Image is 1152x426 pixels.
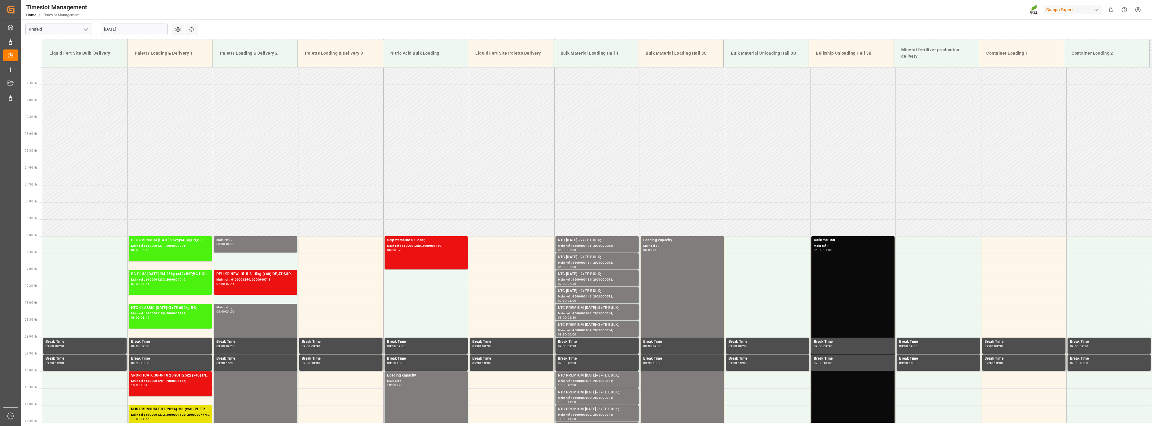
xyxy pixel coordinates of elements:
div: Break Time [216,339,295,345]
div: Bulk Material Loading Hall 3C [643,48,719,59]
div: Liquid Fert Site Paletts Delivery [473,48,548,59]
div: 09:30 [387,362,396,364]
div: 09:00 [985,345,993,348]
div: SPORTICA K 30-0-10 26%UH 25kg (x40) INT;FLO T PERM [DATE] 25kg (x40) INT;BLK CLASSIC [DATE] 25kg(... [131,373,209,379]
button: Compo Expert [1044,4,1104,15]
span: 07:00 Hr [25,267,37,271]
button: Help Center [1118,3,1131,17]
div: Break Time [814,356,892,362]
div: NTC [DATE] +2+TE BULK; [558,271,636,277]
div: NUS PREMIUM BIO (2024) 10L(x60) PL,FR*PD;EST TE-MAX BS 11-48 300kg (x2) BB;BFL P-MAX SL 20L (X48)... [131,406,209,412]
div: 10:00 [397,362,405,364]
div: - [566,384,567,386]
div: Main ref : 6100001272, 2000001102; 2000000777;2000001102; [131,412,209,418]
div: 09:30 [482,345,491,348]
div: Liquid Fert Site Bulk Delivery [47,48,122,59]
div: 11:00 [558,418,567,420]
div: NTC PREMIUM [DATE]+3+TE BULK; [558,322,636,328]
div: 07:00 [568,265,576,268]
span: 10:00 Hr [25,369,37,372]
div: NTC CLASSIC [DATE]+3+TE 600kg BB; [131,305,209,311]
div: - [566,401,567,403]
div: Bulk Material Loading Hall 1 [558,48,634,59]
div: 09:30 [1070,362,1079,364]
div: 09:30 [55,345,64,348]
div: 09:00 [814,345,823,348]
div: Compo Expert [1044,5,1102,14]
div: - [310,362,311,364]
div: 08:45 [141,316,150,319]
span: 03:00 Hr [25,132,37,135]
div: 09:00 [46,345,54,348]
div: Main ref : 6100001281, 2000001115; [131,379,209,384]
span: 04:30 Hr [25,183,37,186]
div: - [993,345,994,348]
div: 10:00 [738,362,747,364]
div: 09:30 [131,362,140,364]
div: Container Loading 1 [984,48,1059,59]
div: Paletts Loading & Delivery 2 [218,48,293,59]
div: 09:30 [643,362,652,364]
div: Break Time [302,356,380,362]
div: - [225,310,226,313]
div: 08:30 [568,316,576,319]
div: Container Loading 2 [1069,48,1144,59]
div: 07:30 [558,299,567,302]
div: - [396,384,397,386]
div: 07:00 [558,282,567,285]
div: 09:00 [729,345,737,348]
div: Main ref : 4500000009, 2000000014; [558,328,636,333]
div: 09:30 [823,345,832,348]
div: Nitric Acid Bulk Loading [388,48,463,59]
span: 06:30 Hr [25,250,37,254]
div: Kaliumsulfat [814,237,892,243]
div: NTC PREMIUM [DATE]+3+TE BULK; [558,373,636,379]
div: NTC PREMIUM [DATE]+3+TE BULK; [558,305,636,311]
div: - [566,418,567,420]
div: Break Time [814,339,892,345]
div: Break Time [472,339,551,345]
div: BLK PREMIUM [DATE] 25kg(x40)D,EN,PL,FNL;NTC PREMIUM [DATE] 25kg (x40) D,EN,PL; [131,237,209,243]
div: Break Time [131,339,209,345]
button: open menu [81,25,90,34]
div: Break Time [1070,339,1148,345]
div: Main ref : , [387,379,465,384]
div: 08:00 [216,310,225,313]
div: - [396,345,397,348]
span: 02:00 Hr [25,98,37,102]
div: Break Time [985,339,1063,345]
img: Screenshot%202023-09-29%20at%2010.02.21.png_1712312052.png [1030,5,1040,15]
span: 06:00 Hr [25,234,37,237]
button: show 0 new notifications [1104,3,1118,17]
div: 07:45 [226,282,235,285]
div: - [993,362,994,364]
div: 09:00 [899,345,908,348]
div: 06:00 [558,249,567,251]
div: Main ref : 4500000012, 2000000014; [558,311,636,316]
div: Main ref : , [216,305,295,310]
div: 09:00 [216,345,225,348]
div: - [566,282,567,285]
div: Break Time [558,356,636,362]
div: 06:30 [568,249,576,251]
div: Break Time [985,356,1063,362]
div: Main ref : 6100001199, 2000000929; [131,311,209,316]
div: 06:00 [814,249,823,251]
div: 07:00 [397,249,405,251]
div: 10:00 [823,362,832,364]
div: 10:00 [311,362,320,364]
div: Main ref : 6100001250, 2000000718; [216,277,295,282]
div: 10:00 [141,362,150,364]
div: 09:00 [302,345,310,348]
div: - [566,316,567,319]
div: - [396,362,397,364]
div: 09:00 [131,345,140,348]
div: 09:00 [568,333,576,336]
div: Paletts Loading & Delivery 1 [132,48,208,59]
div: - [652,249,653,251]
div: 06:00 [387,249,396,251]
span: 03:30 Hr [25,149,37,152]
div: - [566,333,567,336]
